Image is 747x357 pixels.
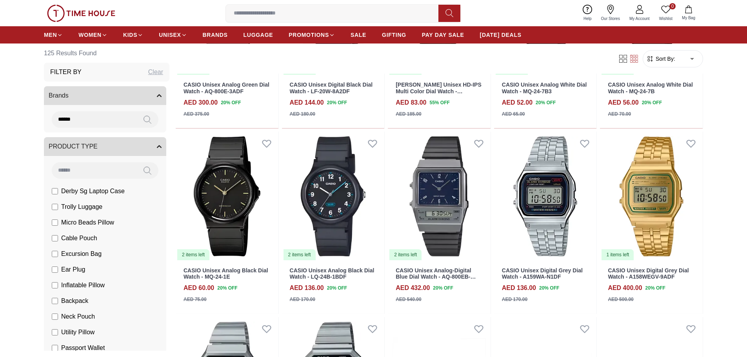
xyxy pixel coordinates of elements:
span: Wishlist [656,16,676,22]
div: AED 65.00 [502,111,525,118]
span: [DATE] DEALS [480,31,522,39]
div: AED 185.00 [396,111,421,118]
span: WOMEN [78,31,102,39]
span: Inflatable Pillow [61,281,105,290]
span: 20 % OFF [539,285,559,292]
span: Backpack [61,296,88,306]
a: SALE [351,28,366,42]
span: Passport Wallet [61,343,105,353]
div: Clear [148,67,163,77]
h4: AED 136.00 [290,283,324,293]
img: CASIO Unisex Analog Black Dial Watch - LQ-24B-1BDF [282,132,385,261]
a: LUGGAGE [244,28,273,42]
img: CASIO Unisex Analog Black Dial Watch - MQ-24-1E [176,132,278,261]
div: 1 items left [602,249,634,260]
button: Sort By: [646,55,675,63]
span: Brands [49,91,69,100]
span: Sort By: [654,55,675,63]
a: CASIO Unisex Analog White Dial Watch - MQ-24-7B [608,82,693,94]
div: AED 70.00 [608,111,631,118]
h6: 125 Results Found [44,44,169,63]
a: CASIO Unisex Analog White Dial Watch - MQ-24-7B3 [502,82,587,94]
div: AED 500.00 [608,296,633,303]
a: MEN [44,28,63,42]
div: 2 items left [389,249,422,260]
img: CASIO Unisex Digital Grey Dial Watch - A158WEGV-9ADF [600,132,703,261]
img: ... [47,5,115,22]
span: SALE [351,31,366,39]
span: 20 % OFF [327,99,347,106]
div: 2 items left [177,249,209,260]
button: My Bag [677,4,700,22]
a: GIFTING [382,28,406,42]
a: UNISEX [159,28,187,42]
span: Cable Pouch [61,234,97,243]
span: PRODUCT TYPE [49,142,98,151]
a: CASIO Unisex Analog Black Dial Watch - LQ-24B-1BDF [290,267,374,280]
a: Our Stores [596,3,625,23]
span: 20 % OFF [327,285,347,292]
input: Trolly Luggage [52,204,58,210]
h4: AED 432.00 [396,283,430,293]
span: 55 % OFF [429,99,449,106]
span: LUGGAGE [244,31,273,39]
span: Neck Pouch [61,312,95,321]
a: CASIO Unisex Digital Grey Dial Watch - A159WA-N1DF [494,132,597,261]
input: Utility Pillow [52,329,58,335]
span: Trolly Luggage [61,202,102,212]
h4: AED 144.00 [290,98,324,107]
input: Micro Beads Pillow [52,219,58,226]
a: PROMOTIONS [289,28,335,42]
div: AED 540.00 [396,296,421,303]
input: Excursion Bag [52,251,58,257]
a: [DATE] DEALS [480,28,522,42]
h4: AED 56.00 [608,98,638,107]
a: CASIO Unisex Analog-Digital Blue Dial Watch - AQ-800EB-2ADF2 items left [388,132,491,261]
h3: Filter By [50,67,82,77]
div: 2 items left [284,249,316,260]
a: PAY DAY SALE [422,28,464,42]
span: 20 % OFF [642,99,662,106]
span: Ear Plug [61,265,85,274]
h4: AED 400.00 [608,283,642,293]
span: Our Stores [598,16,623,22]
span: PAY DAY SALE [422,31,464,39]
span: 20 % OFF [433,285,453,292]
input: Ear Plug [52,266,58,273]
span: My Account [626,16,653,22]
div: AED 75.00 [184,296,207,303]
a: KIDS [123,28,143,42]
a: CASIO Unisex Analog Green Dial Watch - AQ-800E-3ADF [184,82,269,94]
span: PROMOTIONS [289,31,329,39]
input: Inflatable Pillow [52,282,58,288]
h4: AED 83.00 [396,98,426,107]
h4: AED 136.00 [502,283,536,293]
a: CASIO Unisex Digital Grey Dial Watch - A159WA-N1DF [502,267,583,280]
a: Help [579,3,596,23]
a: CASIO Unisex Analog-Digital Blue Dial Watch - AQ-800EB-2ADF [396,267,476,287]
a: BRANDS [203,28,228,42]
span: My Bag [679,15,698,21]
h4: AED 60.00 [184,283,214,293]
input: Derby Sg Laptop Case [52,188,58,194]
a: CASIO Unisex Analog Black Dial Watch - MQ-24-1E2 items left [176,132,278,261]
span: Micro Beads Pillow [61,218,114,227]
span: 20 % OFF [536,99,556,106]
a: CASIO Unisex Analog Black Dial Watch - LQ-24B-1BDF2 items left [282,132,385,261]
span: UNISEX [159,31,181,39]
span: MEN [44,31,57,39]
button: Brands [44,86,166,105]
input: Passport Wallet [52,345,58,351]
input: Cable Pouch [52,235,58,241]
div: AED 375.00 [184,111,209,118]
input: Neck Pouch [52,314,58,320]
a: CASIO Unisex Digital Black Dial Watch - LF-20W-8A2DF [290,82,373,94]
button: PRODUCT TYPE [44,137,166,156]
h4: AED 52.00 [502,98,533,107]
div: AED 170.00 [502,296,527,303]
span: Help [580,16,595,22]
span: 20 % OFF [645,285,665,292]
div: AED 180.00 [290,111,315,118]
span: BRANDS [203,31,228,39]
span: Excursion Bag [61,249,102,259]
